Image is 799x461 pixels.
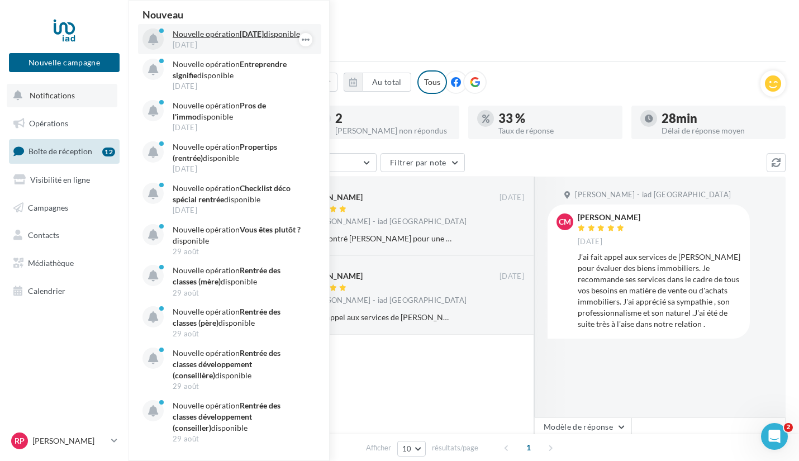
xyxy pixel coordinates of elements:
div: 12 [102,148,115,156]
button: Modèle de réponse [534,417,631,436]
span: RP [15,435,25,446]
span: Campagnes [28,202,68,212]
div: J'ai fait appel aux services de [PERSON_NAME] pour évaluer des biens immobiliers. Je recommande s... [300,312,451,323]
span: 10 [402,444,412,453]
div: J ai rencontré [PERSON_NAME] pour une estimation de ma maison. Elle s est montrée très rigoureuse... [300,233,451,244]
div: Délai de réponse moyen [662,127,777,135]
button: Filtrer par note [381,153,465,172]
div: 28min [662,112,777,125]
button: Notifications [7,84,117,107]
span: Visibilité en ligne [30,175,90,184]
span: [PERSON_NAME] - iad [GEOGRAPHIC_DATA] [311,217,467,227]
div: 33 % [498,112,613,125]
span: [DATE] [500,193,524,203]
div: Boîte de réception [142,18,786,35]
span: [PERSON_NAME] - iad [GEOGRAPHIC_DATA] [311,296,467,306]
a: Médiathèque [7,251,122,275]
a: Campagnes [7,196,122,220]
div: 2 [335,112,450,125]
a: Contacts [7,224,122,247]
a: Boîte de réception12 [7,139,122,163]
div: [PERSON_NAME] non répondus [335,127,450,135]
span: Contacts [28,230,59,240]
div: Tous [417,70,447,94]
span: CM [559,216,571,227]
a: Calendrier [7,279,122,303]
span: [DATE] [500,272,524,282]
span: Notifications [30,91,75,100]
span: Afficher [366,443,391,453]
span: 1 [520,439,538,457]
button: 10 [397,441,426,457]
button: Au total [344,73,411,92]
span: 2 [784,423,793,432]
iframe: Intercom live chat [761,423,788,450]
a: RP [PERSON_NAME] [9,430,120,452]
span: Opérations [29,118,68,128]
p: [PERSON_NAME] [32,435,107,446]
span: [DATE] [578,237,602,247]
span: Médiathèque [28,258,74,268]
div: [PERSON_NAME] [578,213,640,221]
span: Boîte de réception [28,146,92,156]
button: Au total [363,73,411,92]
div: Taux de réponse [498,127,613,135]
span: Calendrier [28,286,65,296]
div: J'ai fait appel aux services de [PERSON_NAME] pour évaluer des biens immobiliers. Je recommande s... [578,251,741,330]
a: Visibilité en ligne [7,168,122,192]
button: Nouvelle campagne [9,53,120,72]
a: Opérations [7,112,122,135]
span: résultats/page [432,443,478,453]
div: [PERSON_NAME] [300,192,363,203]
div: [PERSON_NAME] [300,270,363,282]
span: [PERSON_NAME] - iad [GEOGRAPHIC_DATA] [575,190,731,200]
